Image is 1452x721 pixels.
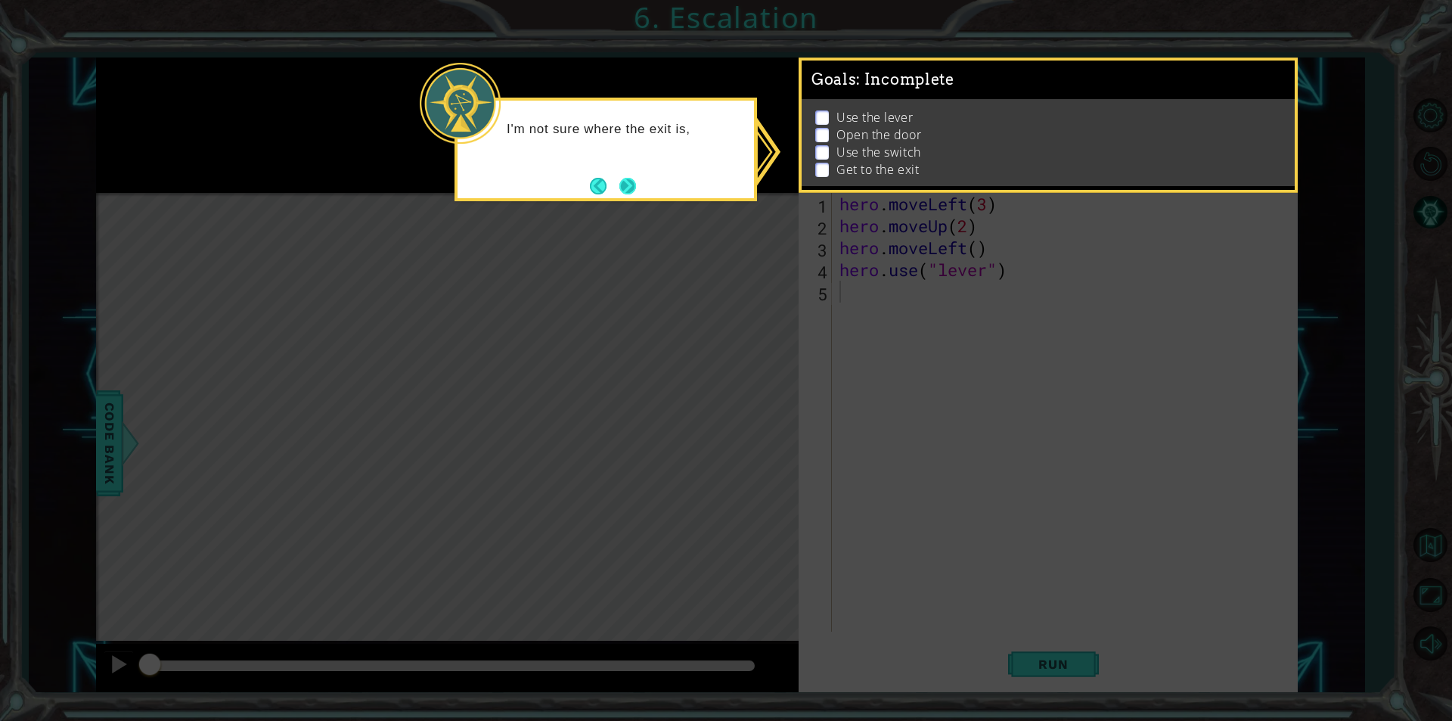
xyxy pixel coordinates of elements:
p: Open the door [836,126,921,143]
span: : Incomplete [856,70,954,89]
button: Back [590,178,619,194]
p: Use the lever [836,109,913,126]
p: Get to the exit [836,161,919,178]
p: Use the switch [836,144,921,160]
p: I'm not sure where the exit is, [507,121,743,138]
button: Next [619,178,636,194]
span: Goals [811,70,954,89]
